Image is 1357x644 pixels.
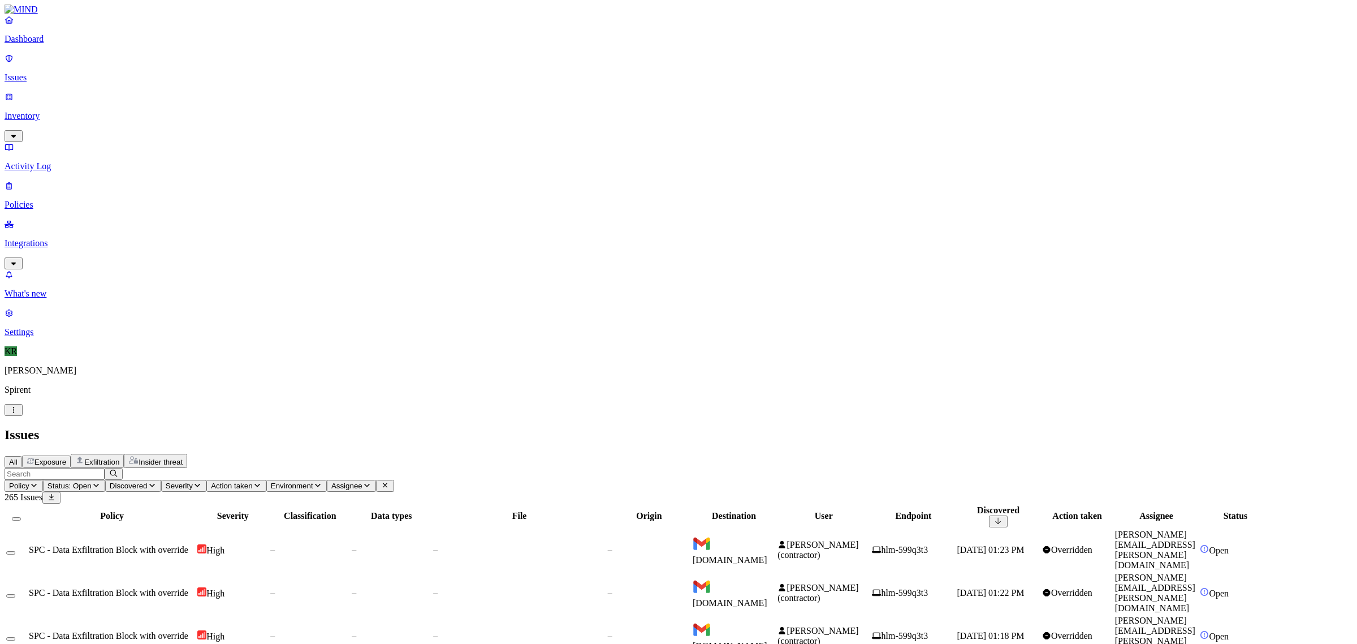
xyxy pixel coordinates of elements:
a: Activity Log [5,142,1352,171]
a: MIND [5,5,1352,15]
div: Status [1200,511,1270,521]
div: Endpoint [872,511,954,521]
img: MIND [5,5,38,15]
img: severity-high [197,544,206,553]
span: [DATE] 01:23 PM [957,545,1024,555]
p: [PERSON_NAME] [5,366,1352,376]
img: status-open [1200,544,1209,553]
a: Policies [5,181,1352,210]
h2: Issues [5,427,1352,443]
span: SPC - Data Exfiltration Block with override [29,545,188,555]
span: – [433,631,438,641]
span: KR [5,346,17,356]
span: – [433,588,438,598]
span: Overridden [1051,545,1092,555]
span: Discovered [110,482,148,490]
div: File [433,511,606,521]
span: [DATE] 01:18 PM [957,631,1024,641]
span: Exfiltration [84,458,119,466]
p: Inventory [5,111,1352,121]
span: Overridden [1051,631,1092,641]
span: Insider threat [139,458,183,466]
img: mail.google.com favicon [693,578,711,596]
span: SPC - Data Exfiltration Block with override [29,631,188,641]
a: Issues [5,53,1352,83]
p: Dashboard [5,34,1352,44]
span: All [9,458,18,466]
img: status-open [1200,587,1209,596]
span: – [270,631,275,641]
div: Data types [352,511,431,521]
span: Open [1209,632,1229,641]
span: Exposure [34,458,66,466]
img: mail.google.com favicon [693,621,711,639]
img: severity-high [197,587,206,596]
div: Discovered [957,505,1039,516]
div: Severity [197,511,268,521]
img: mail.google.com favicon [693,535,711,553]
span: [DOMAIN_NAME] [693,555,767,565]
span: hlm-599q3t3 [881,545,928,555]
span: Overridden [1051,588,1092,598]
p: Activity Log [5,161,1352,171]
span: – [608,631,612,641]
span: High [206,546,224,555]
span: Action taken [211,482,252,490]
div: Action taken [1042,511,1113,521]
p: What's new [5,289,1352,299]
a: Settings [5,308,1352,337]
span: – [352,588,356,598]
span: [DOMAIN_NAME] [693,598,767,608]
p: Spirent [5,385,1352,395]
span: [PERSON_NAME] (contractor) [777,583,858,603]
button: Select row [6,551,15,555]
span: High [206,589,224,598]
span: 265 Issues [5,492,42,502]
div: Destination [693,511,775,521]
img: status-open [1200,630,1209,639]
span: hlm-599q3t3 [881,631,928,641]
span: High [206,632,224,641]
span: SPC - Data Exfiltration Block with override [29,588,188,598]
span: [PERSON_NAME] (contractor) [777,540,858,560]
span: – [352,631,356,641]
span: – [352,545,356,555]
span: [DATE] 01:22 PM [957,588,1024,598]
span: Environment [271,482,313,490]
div: Origin [608,511,690,521]
span: Assignee [331,482,362,490]
a: Inventory [5,92,1352,140]
p: Policies [5,200,1352,210]
span: Open [1209,546,1229,555]
span: [PERSON_NAME][EMAIL_ADDRESS][PERSON_NAME][DOMAIN_NAME] [1115,573,1195,613]
span: – [433,545,438,555]
div: Classification [270,511,349,521]
span: Status: Open [47,482,92,490]
span: – [608,545,612,555]
a: Integrations [5,219,1352,268]
img: severity-high [197,630,206,639]
button: Select all [12,517,21,521]
span: Severity [166,482,193,490]
span: [PERSON_NAME][EMAIL_ADDRESS][PERSON_NAME][DOMAIN_NAME] [1115,530,1195,570]
span: – [608,588,612,598]
span: Open [1209,589,1229,598]
button: Select row [6,637,15,641]
span: – [270,545,275,555]
button: Select row [6,594,15,598]
input: Search [5,468,105,480]
p: Settings [5,327,1352,337]
span: Policy [9,482,29,490]
p: Integrations [5,238,1352,248]
span: hlm-599q3t3 [881,588,928,598]
a: Dashboard [5,15,1352,44]
a: What's new [5,269,1352,299]
div: Assignee [1115,511,1198,521]
div: Policy [29,511,195,521]
div: User [777,511,870,521]
p: Issues [5,72,1352,83]
span: – [270,588,275,598]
